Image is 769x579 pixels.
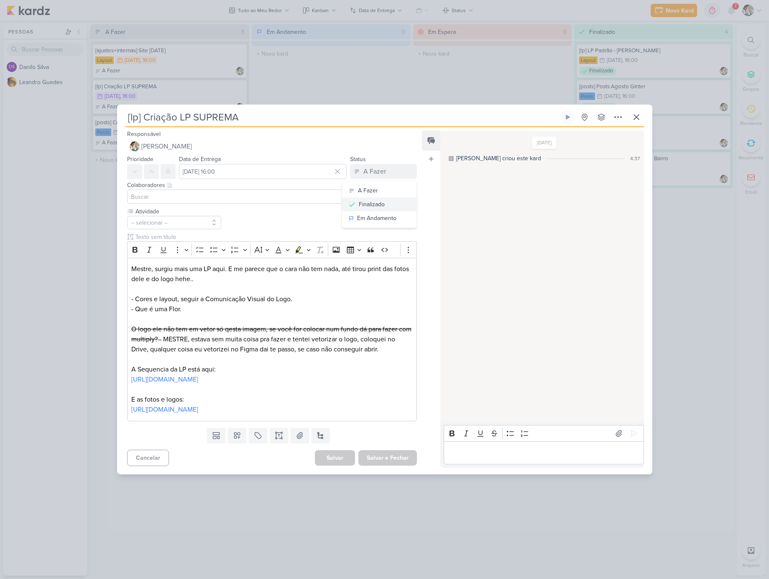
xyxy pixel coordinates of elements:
div: Finalizado [359,200,385,209]
p: - Que é uma Flor. [131,304,412,314]
div: Editor toolbar [444,425,644,441]
button: Em Andamento [342,211,416,225]
p: A Sequencia da LP está aqui: [131,364,412,374]
button: -- selecionar -- [127,216,222,229]
button: Finalizado [342,197,416,211]
input: Buscar [129,192,415,202]
span: [PERSON_NAME] [141,141,192,151]
a: [URL][DOMAIN_NAME] [131,375,198,384]
div: Editor toolbar [127,241,417,258]
div: Editor editing area: main [444,441,644,464]
p: E as fotos e logos: [131,395,412,405]
img: Raphael Simas [130,141,140,151]
s: O logo ele não tem em vetor só qesta imagem, se você for colocar num fundo dá para fazer com mult... [131,325,411,343]
input: Select a date [179,164,347,179]
div: A Fazer [363,167,386,177]
button: Cancelar [127,450,169,466]
a: [URL][DOMAIN_NAME] [131,405,198,414]
input: Texto sem título [134,233,417,241]
div: Editor editing area: main [127,258,417,421]
label: Atividade [135,207,222,216]
button: [PERSON_NAME] [127,139,417,154]
div: 4:37 [630,155,640,162]
label: Responsável [127,131,161,138]
p: – MESTRE, estava sem muita coisa pra fazer e tentei vetorizar o logo, coloquei no Drive, qualquer... [131,324,412,354]
label: Data de Entrega [179,156,221,163]
div: Em Andamento [357,214,396,223]
div: Colaboradores [127,181,417,190]
button: A Fazer [350,164,417,179]
label: Status [350,156,366,163]
div: A Fazer [358,186,378,195]
input: Kard Sem Título [125,110,559,125]
button: A Fazer [342,184,416,197]
label: Prioridade [127,156,153,163]
div: [PERSON_NAME] criou este kard [456,154,541,163]
div: Ligar relógio [565,114,571,120]
p: - Cores e layout, seguir a Comunicação Visual do Logo. [131,294,412,304]
p: Mestre, surgiu mais uma LP aqui. E me parece que o cara não tem nada, até tirou print das fotos d... [131,264,412,284]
